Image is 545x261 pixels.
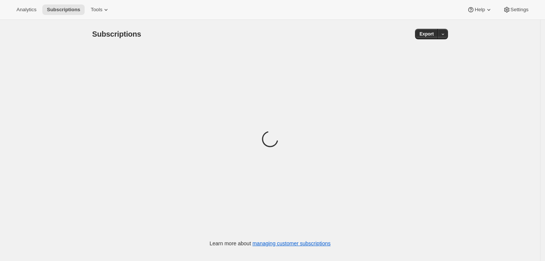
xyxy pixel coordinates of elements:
[499,4,533,15] button: Settings
[12,4,41,15] button: Analytics
[210,240,331,247] p: Learn more about
[252,240,331,246] a: managing customer subscriptions
[86,4,114,15] button: Tools
[415,29,438,39] button: Export
[47,7,80,13] span: Subscriptions
[420,31,434,37] span: Export
[475,7,485,13] span: Help
[511,7,529,13] span: Settings
[92,30,141,38] span: Subscriptions
[42,4,85,15] button: Subscriptions
[16,7,36,13] span: Analytics
[463,4,497,15] button: Help
[91,7,102,13] span: Tools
